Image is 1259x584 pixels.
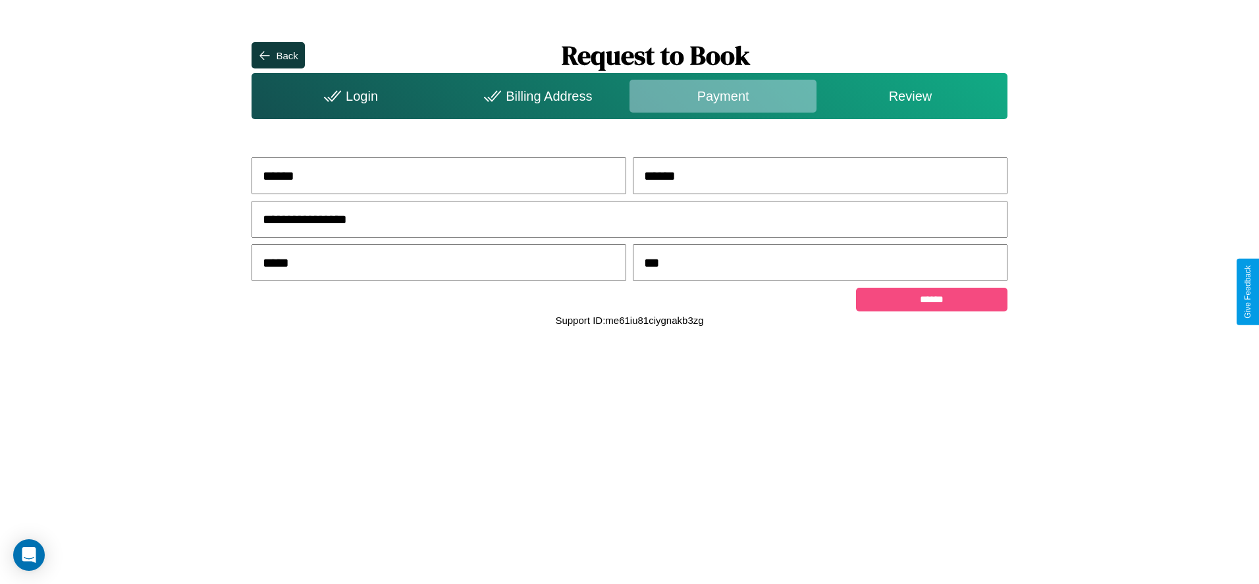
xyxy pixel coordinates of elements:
div: Login [255,80,442,113]
div: Payment [629,80,817,113]
div: Give Feedback [1243,265,1252,319]
div: Back [276,50,298,61]
div: Open Intercom Messenger [13,539,45,571]
h1: Request to Book [305,38,1007,73]
div: Billing Address [442,80,629,113]
p: Support ID: me61iu81ciygnakb3zg [555,311,703,329]
button: Back [252,42,304,68]
div: Review [817,80,1004,113]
